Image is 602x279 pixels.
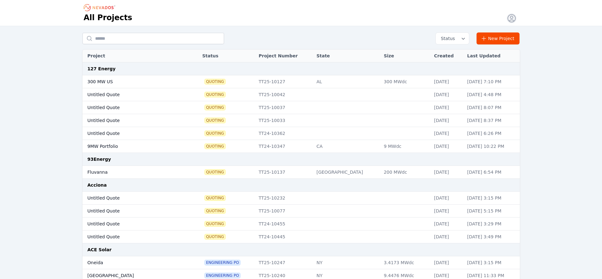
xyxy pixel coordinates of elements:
td: [DATE] 4:48 PM [464,88,520,101]
span: Quoting [205,208,225,213]
td: [DATE] [431,205,464,218]
tr: Untitled QuoteQuotingTT25-10042[DATE][DATE] 4:48 PM [82,88,520,101]
td: NY [313,256,380,269]
span: Quoting [205,221,225,226]
tr: Untitled QuoteQuotingTT25-10037[DATE][DATE] 8:07 PM [82,101,520,114]
td: TT25-10247 [255,256,313,269]
td: [DATE] [431,101,464,114]
td: TT25-10077 [255,205,313,218]
tr: OneidaEngineering POTT25-10247NY3.4173 MWdc[DATE][DATE] 3:15 PM [82,256,520,269]
td: Untitled Quote [82,114,183,127]
tr: 9MW PortfolioQuotingTT24-10347CA9 MWdc[DATE][DATE] 10:22 PM [82,140,520,153]
td: Untitled Quote [82,101,183,114]
td: [DATE] [431,230,464,243]
th: Status [199,49,256,62]
td: [DATE] 10:22 PM [464,140,520,153]
span: Quoting [205,234,225,239]
td: [DATE] 3:15 PM [464,256,520,269]
th: State [313,49,380,62]
span: Quoting [205,105,225,110]
tr: Untitled QuoteQuotingTT24-10445[DATE][DATE] 3:49 PM [82,230,520,243]
span: Quoting [205,170,225,175]
td: TT25-10127 [255,75,313,88]
span: Engineering PO [205,260,240,265]
td: 127 Energy [82,62,520,75]
td: [DATE] [431,218,464,230]
td: Oneida [82,256,183,269]
h1: All Projects [84,13,132,23]
td: Acciona [82,179,520,192]
td: TT25-10137 [255,166,313,179]
span: Engineering PO [205,273,240,278]
button: Status [436,33,469,44]
td: TT24-10347 [255,140,313,153]
td: 93Energy [82,153,520,166]
td: [DATE] 3:49 PM [464,230,520,243]
tr: FluvannaQuotingTT25-10137[GEOGRAPHIC_DATA]200 MWdc[DATE][DATE] 6:54 PM [82,166,520,179]
td: Untitled Quote [82,127,183,140]
td: CA [313,140,380,153]
td: 9MW Portfolio [82,140,183,153]
tr: Untitled QuoteQuotingTT25-10033[DATE][DATE] 8:37 PM [82,114,520,127]
td: [DATE] [431,166,464,179]
td: AL [313,75,380,88]
td: [DATE] 3:29 PM [464,218,520,230]
td: TT25-10232 [255,192,313,205]
span: Quoting [205,118,225,123]
span: Quoting [205,131,225,136]
td: [DATE] [431,256,464,269]
td: 200 MWdc [380,166,431,179]
td: Untitled Quote [82,218,183,230]
th: Created [431,49,464,62]
td: 300 MW US [82,75,183,88]
span: Quoting [205,92,225,97]
td: [DATE] 6:54 PM [464,166,520,179]
td: [DATE] 8:37 PM [464,114,520,127]
td: [DATE] [431,114,464,127]
span: Quoting [205,195,225,201]
nav: Breadcrumb [84,3,117,13]
td: TT25-10033 [255,114,313,127]
td: 3.4173 MWdc [380,256,431,269]
span: Quoting [205,79,225,84]
td: TT25-10042 [255,88,313,101]
span: Quoting [205,144,225,149]
td: [DATE] [431,140,464,153]
td: Untitled Quote [82,205,183,218]
td: [DATE] [431,192,464,205]
span: Status [438,35,455,42]
th: Size [380,49,431,62]
td: TT24-10455 [255,218,313,230]
th: Project Number [255,49,313,62]
td: TT24-10362 [255,127,313,140]
td: [DATE] [431,127,464,140]
td: [DATE] [431,88,464,101]
td: ACE Solar [82,243,520,256]
td: [DATE] 6:26 PM [464,127,520,140]
tr: 300 MW USQuotingTT25-10127AL300 MWdc[DATE][DATE] 7:10 PM [82,75,520,88]
th: Project [82,49,183,62]
tr: Untitled QuoteQuotingTT24-10455[DATE][DATE] 3:29 PM [82,218,520,230]
td: [DATE] 8:07 PM [464,101,520,114]
td: Fluvanna [82,166,183,179]
td: Untitled Quote [82,192,183,205]
th: Last Updated [464,49,520,62]
tr: Untitled QuoteQuotingTT24-10362[DATE][DATE] 6:26 PM [82,127,520,140]
td: Untitled Quote [82,88,183,101]
td: [DATE] 7:10 PM [464,75,520,88]
td: 9 MWdc [380,140,431,153]
td: 300 MWdc [380,75,431,88]
td: TT24-10445 [255,230,313,243]
td: Untitled Quote [82,230,183,243]
td: [DATE] 5:15 PM [464,205,520,218]
td: [DATE] 3:15 PM [464,192,520,205]
a: New Project [477,32,520,44]
td: [DATE] [431,75,464,88]
td: [GEOGRAPHIC_DATA] [313,166,380,179]
td: TT25-10037 [255,101,313,114]
tr: Untitled QuoteQuotingTT25-10077[DATE][DATE] 5:15 PM [82,205,520,218]
tr: Untitled QuoteQuotingTT25-10232[DATE][DATE] 3:15 PM [82,192,520,205]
